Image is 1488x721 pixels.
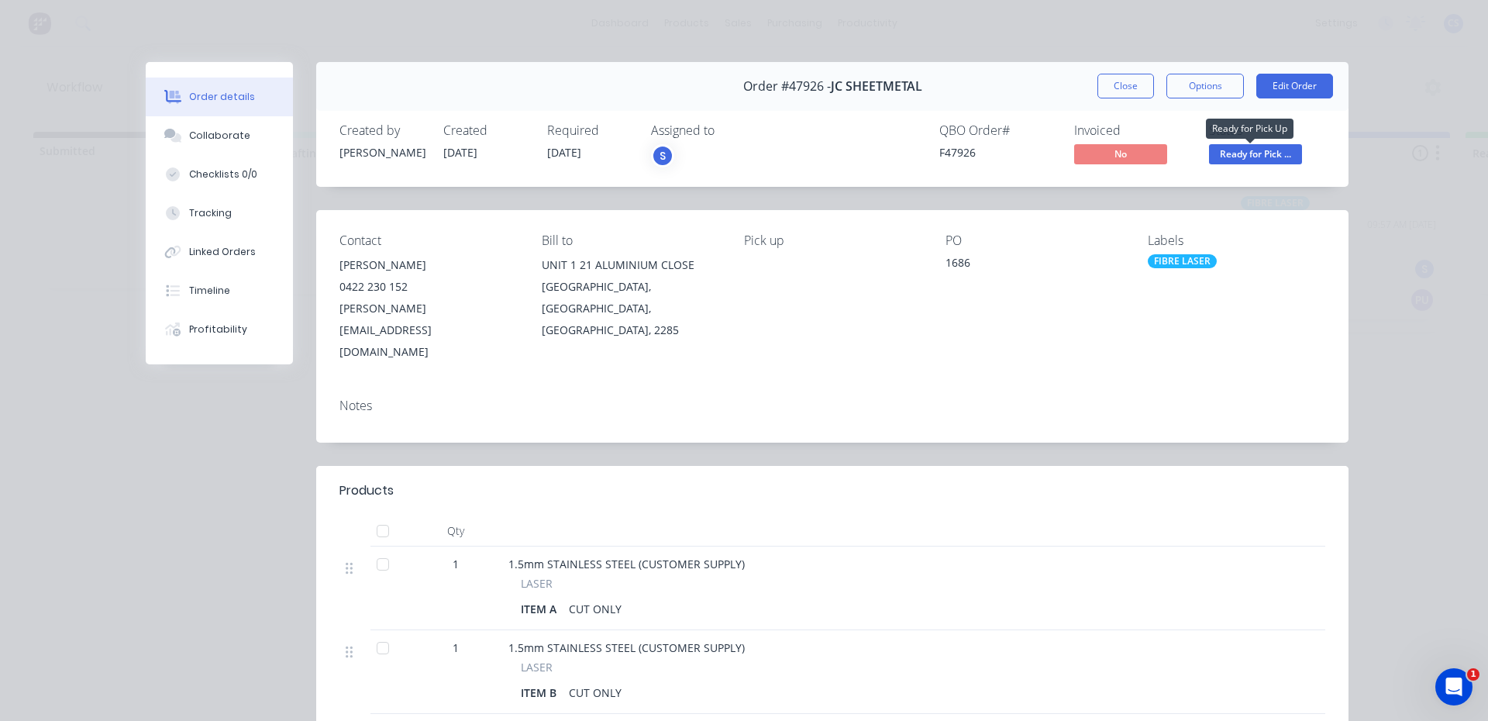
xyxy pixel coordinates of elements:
iframe: Intercom live chat [1435,668,1472,705]
div: F47926 [939,144,1056,160]
div: [PERSON_NAME]0422 230 152[PERSON_NAME][EMAIL_ADDRESS][DOMAIN_NAME] [339,254,517,363]
div: Linked Orders [189,245,256,259]
div: Invoiced [1074,123,1190,138]
div: Assigned to [651,123,806,138]
button: Linked Orders [146,233,293,271]
button: Ready for Pick ... [1209,144,1302,167]
div: Tracking [189,206,232,220]
span: [DATE] [443,145,477,160]
div: Profitability [189,323,247,336]
div: FIBRE LASER [1148,254,1217,268]
span: Ready for Pick ... [1209,144,1302,164]
div: [PERSON_NAME] [339,144,425,160]
div: Pick up [744,233,921,248]
div: [GEOGRAPHIC_DATA], [GEOGRAPHIC_DATA], [GEOGRAPHIC_DATA], 2285 [542,276,719,341]
span: No [1074,144,1167,164]
div: CUT ONLY [563,598,628,620]
button: Collaborate [146,116,293,155]
div: Products [339,481,394,500]
div: CUT ONLY [563,681,628,704]
span: 1 [453,640,459,656]
div: Created [443,123,529,138]
div: Contact [339,233,517,248]
span: 1.5mm STAINLESS STEEL (CUSTOMER SUPPLY) [508,640,745,655]
span: 1.5mm STAINLESS STEEL (CUSTOMER SUPPLY) [508,557,745,571]
span: [DATE] [547,145,581,160]
div: PO [945,233,1123,248]
div: Checklists 0/0 [189,167,257,181]
button: S [651,144,674,167]
span: JC SHEETMETAL [831,79,922,94]
span: 1 [453,556,459,572]
button: Close [1097,74,1154,98]
div: Required [547,123,632,138]
button: Edit Order [1256,74,1333,98]
button: Order details [146,78,293,116]
button: Tracking [146,194,293,233]
div: 0422 230 152 [339,276,517,298]
button: Timeline [146,271,293,310]
span: LASER [521,659,553,675]
div: Collaborate [189,129,250,143]
div: Created by [339,123,425,138]
span: LASER [521,575,553,592]
div: 1686 [945,254,1123,276]
div: UNIT 1 21 ALUMINIUM CLOSE [542,254,719,276]
div: Timeline [189,284,230,298]
div: Labels [1148,233,1325,248]
button: Checklists 0/0 [146,155,293,194]
div: Order details [189,90,255,104]
div: Bill to [542,233,719,248]
div: [PERSON_NAME] [339,254,517,276]
div: ITEM A [521,598,563,620]
div: [PERSON_NAME][EMAIL_ADDRESS][DOMAIN_NAME] [339,298,517,363]
span: 1 [1467,668,1479,681]
div: UNIT 1 21 ALUMINIUM CLOSE[GEOGRAPHIC_DATA], [GEOGRAPHIC_DATA], [GEOGRAPHIC_DATA], 2285 [542,254,719,341]
div: Notes [339,398,1325,413]
div: QBO Order # [939,123,1056,138]
div: Qty [409,516,502,547]
button: Profitability [146,310,293,349]
button: Options [1166,74,1244,98]
div: Ready for Pick Up [1206,119,1293,139]
div: ITEM B [521,681,563,704]
span: Order #47926 - [743,79,831,94]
